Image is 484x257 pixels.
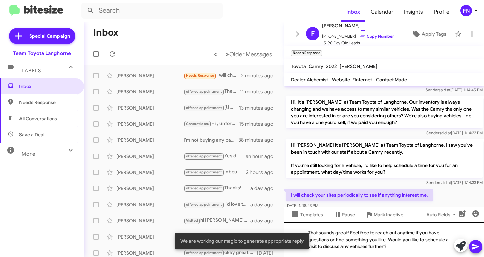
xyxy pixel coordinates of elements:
span: said at [439,180,451,185]
div: a day ago [250,217,279,224]
span: [PERSON_NAME] [322,22,394,30]
p: Hi! It's [PERSON_NAME] at Team Toyota of Langhorne. Our inventory is always changing and we have ... [286,96,483,128]
span: Inbox [19,83,76,90]
span: 2022 [326,63,337,69]
span: Toyota [291,63,306,69]
div: That's exciting! The 2026 Rav4s are sure to be popular. In the meantime, if you're considering se... [184,88,240,95]
div: [PERSON_NAME] [116,169,184,176]
span: Sender [DATE] 1:14:22 PM [426,130,483,135]
input: Search [81,3,223,19]
div: an hour ago [246,153,279,160]
div: [PERSON_NAME] [116,185,184,192]
span: Camry [309,63,323,69]
span: » [226,50,229,58]
span: said at [439,130,451,135]
div: [PERSON_NAME] [116,137,184,143]
span: Sender [DATE] 1:14:45 PM [426,87,483,92]
span: More [22,151,35,157]
div: 38 minutes ago [238,137,279,143]
button: Apply Tags [406,28,452,40]
div: a day ago [250,201,279,208]
button: Previous [210,47,222,61]
div: Hi , unfortunately I have up the search. I will try back in. A few months. [184,120,239,128]
div: [PERSON_NAME] [116,217,184,224]
a: Insights [399,2,429,22]
span: [PERSON_NAME] [340,63,377,69]
span: Templates [290,209,323,221]
div: 13 minutes ago [239,104,279,111]
div: I'm not buying any car right now Next six months [184,137,238,143]
span: We are working our magic to generate appropriate reply [180,238,304,244]
span: said at [439,87,450,92]
p: Hi [PERSON_NAME] it's [PERSON_NAME] at Team Toyota of Langhorne. I saw you've been in touch with ... [286,139,483,178]
div: [PERSON_NAME] [116,250,184,256]
span: Contact later. [186,122,209,126]
span: offered appointment [186,202,222,207]
span: *Internet - Contact Made [353,77,407,83]
div: [URL][DOMAIN_NAME] [184,104,239,112]
div: 2 minutes ago [241,72,279,79]
span: [PHONE_NUMBER] [322,30,394,40]
small: Needs Response [291,50,322,56]
div: hi [PERSON_NAME]. [DATE] I had assurances via text messages signed [PERSON_NAME] add emails from ... [184,217,250,224]
div: Inbound Call [184,168,246,176]
div: Thanks! [184,184,250,192]
a: Calendar [365,2,399,22]
span: [DATE] 1:48:43 PM [286,203,318,208]
button: Next [221,47,276,61]
div: [PERSON_NAME] [116,88,184,95]
div: Yes definitely, there are amazing deals and discounts still going on. I'm excited to show you the... [184,152,246,160]
span: « [214,50,218,58]
h1: Inbox [93,27,118,38]
span: 15-90 Day Old Leads [322,40,394,46]
div: [PERSON_NAME] [116,104,184,111]
div: [PERSON_NAME] [116,153,184,160]
div: I will check your sites periodically to see if anything interest me. [184,72,241,79]
div: a day ago [250,185,279,192]
div: FN [460,5,472,16]
span: Auto Fields [426,209,458,221]
span: Save a Deal [19,131,44,138]
span: Dealer Alchemist - Website [291,77,350,83]
span: Mark Inactive [374,209,403,221]
span: Pause [342,209,355,221]
span: Apply Tags [422,28,446,40]
div: [PERSON_NAME] [116,121,184,127]
span: Older Messages [229,51,272,58]
span: Sender [DATE] 1:14:33 PM [426,180,483,185]
span: offered appointment [186,186,222,190]
a: Special Campaign [9,28,75,44]
span: All Conversations [19,115,57,122]
p: I will check your sites periodically to see if anything interest me. [286,189,433,201]
nav: Page navigation example [210,47,276,61]
div: Team Toyota Langhorne [13,50,71,57]
span: offered appointment [186,170,222,174]
div: [PERSON_NAME] [116,233,184,240]
a: Inbox [341,2,365,22]
button: Templates [284,209,328,221]
div: 15 minutes ago [239,121,279,127]
button: Auto Fields [421,209,464,221]
div: I'd love to have you visit our dealership to evaluate your [MEDICAL_DATA]. When can you come in? [184,201,250,208]
a: Profile [429,2,455,22]
div: That sounds great! Feel free to reach out anytime if you have questions or find something you lik... [284,222,484,257]
button: Pause [328,209,360,221]
span: Labels [22,68,41,74]
span: F [311,28,315,39]
span: offered appointment [186,105,222,110]
span: Needs Response [19,99,76,106]
span: Special Campaign [29,33,70,39]
span: Needs Response [186,73,214,78]
div: [PERSON_NAME] [116,201,184,208]
div: 11 minutes ago [240,88,279,95]
div: 2 hours ago [246,169,279,176]
a: Copy Number [359,34,394,39]
span: Visited [186,218,198,223]
button: FN [455,5,477,16]
span: offered appointment [186,154,222,158]
button: Mark Inactive [360,209,409,221]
